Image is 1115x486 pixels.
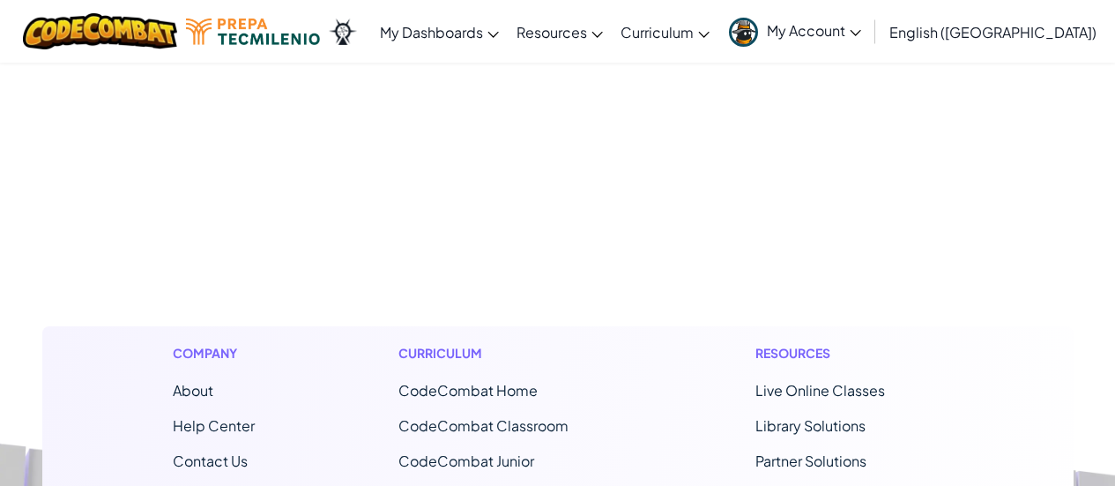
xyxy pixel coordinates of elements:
[398,416,569,435] a: CodeCombat Classroom
[720,4,870,59] a: My Account
[612,8,718,56] a: Curriculum
[621,23,694,41] span: Curriculum
[371,8,508,56] a: My Dashboards
[173,381,213,400] a: About
[508,8,612,56] a: Resources
[881,8,1105,56] a: English ([GEOGRAPHIC_DATA])
[173,416,255,435] a: Help Center
[173,452,248,470] span: Contact Us
[755,416,866,435] a: Library Solutions
[755,381,885,400] a: Live Online Classes
[729,18,758,47] img: avatar
[173,344,255,363] h1: Company
[398,381,538,400] span: CodeCombat Home
[767,21,861,40] span: My Account
[329,19,357,45] img: Ozaria
[380,23,483,41] span: My Dashboards
[186,19,320,45] img: Tecmilenio logo
[755,452,866,470] a: Partner Solutions
[23,13,177,49] img: CodeCombat logo
[889,23,1096,41] span: English ([GEOGRAPHIC_DATA])
[755,344,943,363] h1: Resources
[517,23,587,41] span: Resources
[398,344,612,363] h1: Curriculum
[398,452,534,470] a: CodeCombat Junior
